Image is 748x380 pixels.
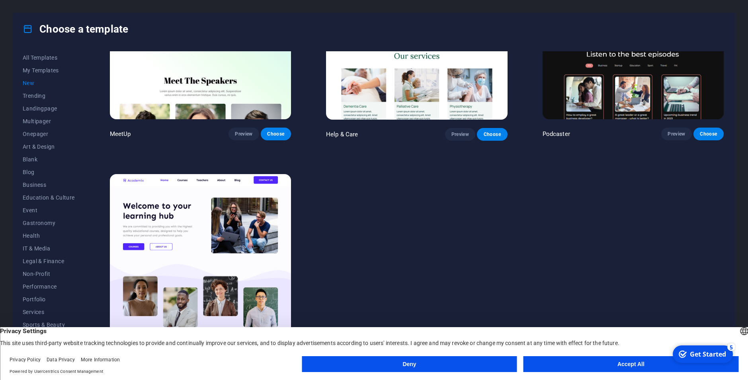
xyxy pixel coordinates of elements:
span: Services [23,309,75,315]
span: Performance [23,283,75,290]
button: Gastronomy [23,217,75,229]
span: Education & Culture [23,194,75,201]
button: Art & Design [23,140,75,153]
span: My Templates [23,67,75,74]
span: Preview [668,131,685,137]
p: MeetUp [110,130,131,138]
button: Business [23,178,75,191]
h4: Choose a template [23,23,128,35]
div: Get Started [21,8,58,16]
button: Choose [261,128,291,140]
span: Business [23,182,75,188]
button: Multipager [23,115,75,128]
button: IT & Media [23,242,75,255]
button: Choose [693,128,724,140]
button: Blog [23,166,75,178]
span: Gastronomy [23,220,75,226]
span: Choose [483,131,501,138]
span: Non-Profit [23,271,75,277]
span: Multipager [23,118,75,124]
span: Art & Design [23,143,75,150]
button: Trending [23,89,75,102]
span: Trending [23,93,75,99]
button: Education & Culture [23,191,75,204]
p: Podcaster [543,130,570,138]
button: Non-Profit [23,268,75,280]
span: Portfolio [23,296,75,302]
img: Academix [110,174,291,341]
button: My Templates [23,64,75,77]
span: Choose [267,131,285,137]
button: Legal & Finance [23,255,75,268]
button: Preview [229,128,259,140]
div: 5 [59,1,67,9]
button: Choose [477,128,507,141]
button: Blank [23,153,75,166]
span: Legal & Finance [23,258,75,264]
span: Choose [700,131,717,137]
button: Portfolio [23,293,75,306]
p: Help & Care [326,130,358,138]
span: Preview [451,131,469,138]
button: Preview [661,128,691,140]
span: Health [23,233,75,239]
button: Health [23,229,75,242]
span: Onepager [23,131,75,137]
button: Onepager [23,128,75,140]
span: Blank [23,156,75,163]
span: Sports & Beauty [23,322,75,328]
button: Event [23,204,75,217]
button: Landingpage [23,102,75,115]
div: Get Started 5 items remaining, 0% complete [4,3,64,21]
button: New [23,77,75,89]
button: Preview [445,128,475,141]
span: Blog [23,169,75,175]
button: All Templates [23,51,75,64]
span: All Templates [23,54,75,61]
span: Event [23,207,75,213]
span: IT & Media [23,245,75,252]
span: Preview [235,131,252,137]
span: New [23,80,75,86]
button: Services [23,306,75,318]
button: Sports & Beauty [23,318,75,331]
button: Performance [23,280,75,293]
span: Landingpage [23,105,75,112]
